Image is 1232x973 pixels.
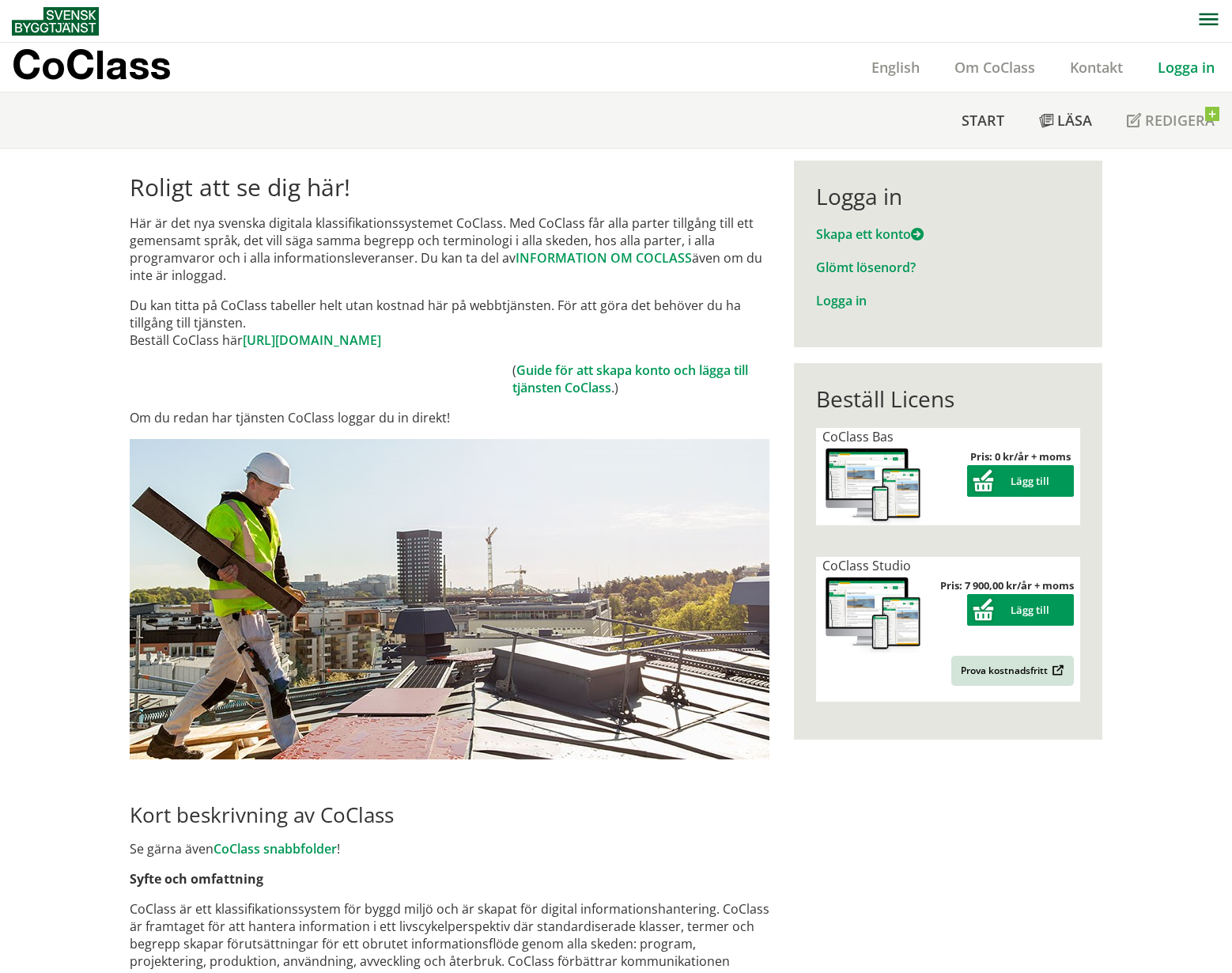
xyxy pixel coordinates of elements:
[951,656,1074,686] a: Prova kostnadsfritt
[130,802,769,827] h2: Kort beskrivning av CoClass
[130,439,769,759] img: login.jpg
[822,574,924,654] img: coclass-license.jpg
[970,449,1071,464] strong: Pris: 0 kr/år + moms
[967,465,1074,497] button: Lägg till
[822,428,894,445] span: CoClass Bas
[12,7,99,36] img: Svensk Byggtjänst
[962,111,1004,130] span: Start
[816,225,924,243] a: Skapa ett konto
[130,173,769,202] h1: Roligt att se dig här!
[12,55,171,74] p: CoClass
[1049,664,1064,676] img: Outbound.png
[816,183,1079,210] div: Logga in
[967,603,1074,617] a: Lägg till
[243,331,381,349] a: [URL][DOMAIN_NAME]
[1057,111,1092,130] span: Läsa
[816,292,867,309] a: Logga in
[822,557,911,574] span: CoClass Studio
[967,474,1074,488] a: Lägg till
[816,259,916,276] a: Glömt lösenord?
[516,249,692,267] a: INFORMATION OM COCLASS
[130,409,769,426] p: Om du redan har tjänsten CoClass loggar du in direkt!
[214,840,337,858] a: CoClass snabbfolder
[967,594,1074,626] button: Lägg till
[816,385,1079,412] div: Beställ Licens
[1140,58,1232,77] a: Logga in
[854,58,937,77] a: English
[512,362,748,396] a: Guide för att skapa konto och lägga till tjänsten CoClass
[512,362,769,396] td: ( .)
[130,840,769,858] p: Se gärna även !
[12,43,205,92] a: CoClass
[940,578,1074,593] strong: Pris: 7 900,00 kr/år + moms
[937,58,1052,77] a: Om CoClass
[130,297,769,349] p: Du kan titta på CoClass tabeller helt utan kostnad här på webbtjänsten. För att göra det behöver ...
[130,214,769,284] p: Här är det nya svenska digitala klassifikationssystemet CoClass. Med CoClass får alla parter till...
[944,93,1022,148] a: Start
[1052,58,1140,77] a: Kontakt
[1022,93,1109,148] a: Läsa
[130,870,263,888] strong: Syfte och omfattning
[822,445,924,525] img: coclass-license.jpg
